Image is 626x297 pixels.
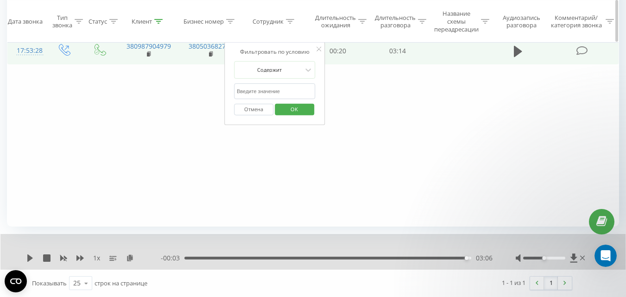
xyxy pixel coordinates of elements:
[544,277,558,290] a: 1
[17,42,36,60] div: 17:53:28
[8,18,43,25] div: Дата звонка
[234,47,316,57] div: Фильтровать по условию
[189,42,233,51] a: 380503682739
[73,278,81,288] div: 25
[281,102,307,116] span: OK
[253,18,284,25] div: Сотрудник
[308,38,368,64] td: 00:20
[542,256,546,260] div: Accessibility label
[161,253,184,263] span: - 00:03
[234,83,316,100] input: Введите значение
[375,13,416,29] div: Длительность разговора
[5,270,27,292] button: Open CMP widget
[93,253,100,263] span: 1 x
[502,278,525,287] div: 1 - 1 из 1
[315,13,356,29] div: Длительность ожидания
[52,13,72,29] div: Тип звонка
[95,279,147,287] span: строк на странице
[89,18,107,25] div: Статус
[549,13,603,29] div: Комментарий/категория звонка
[234,104,273,115] button: Отмена
[498,13,545,29] div: Аудиозапись разговора
[465,256,468,260] div: Accessibility label
[368,38,428,64] td: 03:14
[126,42,171,51] a: 380987904979
[275,104,314,115] button: OK
[132,18,152,25] div: Клиент
[594,245,617,267] iframe: Intercom live chat
[476,253,493,263] span: 03:06
[32,279,67,287] span: Показывать
[434,10,479,33] div: Название схемы переадресации
[183,18,224,25] div: Бизнес номер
